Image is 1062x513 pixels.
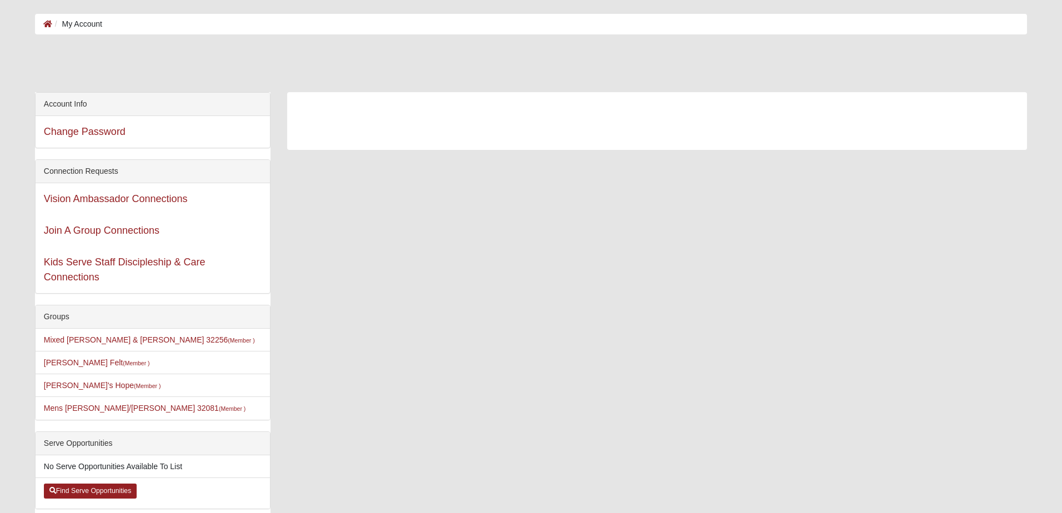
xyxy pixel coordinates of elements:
[36,305,270,329] div: Groups
[44,381,161,390] a: [PERSON_NAME]'s Hope(Member )
[44,256,206,283] a: Kids Serve Staff Discipleship & Care Connections
[219,405,246,412] small: (Member )
[44,225,159,236] a: Join A Group Connections
[228,337,254,344] small: (Member )
[44,484,137,499] a: Find Serve Opportunities
[44,404,246,413] a: Mens [PERSON_NAME]/[PERSON_NAME] 32081(Member )
[52,18,102,30] li: My Account
[36,455,270,478] li: No Serve Opportunities Available To List
[44,193,188,204] a: Vision Ambassador Connections
[36,93,270,116] div: Account Info
[44,335,255,344] a: Mixed [PERSON_NAME] & [PERSON_NAME] 32256(Member )
[36,160,270,183] div: Connection Requests
[44,126,126,137] a: Change Password
[134,383,161,389] small: (Member )
[123,360,149,366] small: (Member )
[36,432,270,455] div: Serve Opportunities
[44,358,150,367] a: [PERSON_NAME] Felt(Member )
